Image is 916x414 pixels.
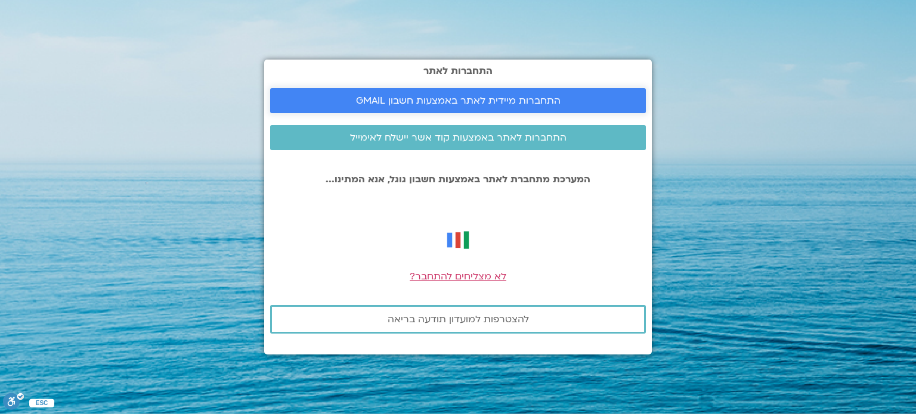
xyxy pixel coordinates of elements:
[270,174,646,185] p: המערכת מתחברת לאתר באמצעות חשבון גוגל, אנא המתינו...
[356,95,561,106] span: התחברות מיידית לאתר באמצעות חשבון GMAIL
[270,305,646,334] a: להצטרפות למועדון תודעה בריאה
[410,270,506,283] a: לא מצליחים להתחבר?
[350,132,567,143] span: התחברות לאתר באמצעות קוד אשר יישלח לאימייל
[388,314,529,325] span: להצטרפות למועדון תודעה בריאה
[270,125,646,150] a: התחברות לאתר באמצעות קוד אשר יישלח לאימייל
[270,66,646,76] h2: התחברות לאתר
[270,88,646,113] a: התחברות מיידית לאתר באמצעות חשבון GMAIL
